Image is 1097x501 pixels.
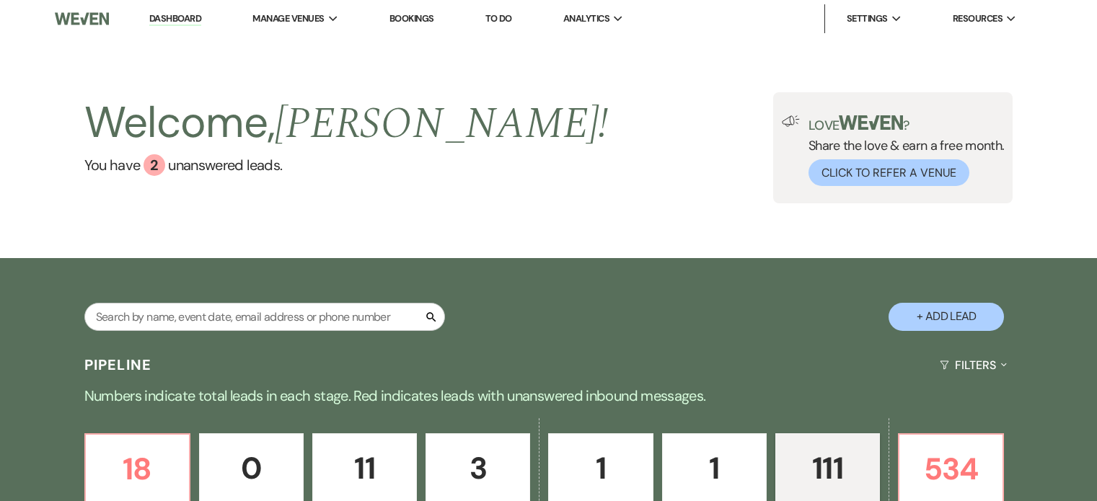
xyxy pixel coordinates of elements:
[953,12,1003,26] span: Resources
[275,91,608,157] span: [PERSON_NAME] !
[389,12,434,25] a: Bookings
[809,159,969,186] button: Click to Refer a Venue
[785,444,871,492] p: 111
[55,4,109,34] img: Weven Logo
[84,355,152,375] h3: Pipeline
[889,303,1004,331] button: + Add Lead
[485,12,512,25] a: To Do
[809,115,1005,132] p: Love ?
[30,384,1068,407] p: Numbers indicate total leads in each stage. Red indicates leads with unanswered inbound messages.
[671,444,757,492] p: 1
[252,12,324,26] span: Manage Venues
[94,445,180,493] p: 18
[847,12,888,26] span: Settings
[435,444,521,492] p: 3
[84,154,609,176] a: You have 2 unanswered leads.
[208,444,294,492] p: 0
[800,115,1005,186] div: Share the love & earn a free month.
[144,154,165,176] div: 2
[908,445,994,493] p: 534
[563,12,609,26] span: Analytics
[839,115,903,130] img: weven-logo-green.svg
[84,92,609,154] h2: Welcome,
[149,12,201,26] a: Dashboard
[934,346,1013,384] button: Filters
[782,115,800,127] img: loud-speaker-illustration.svg
[558,444,643,492] p: 1
[84,303,445,331] input: Search by name, event date, email address or phone number
[322,444,407,492] p: 11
